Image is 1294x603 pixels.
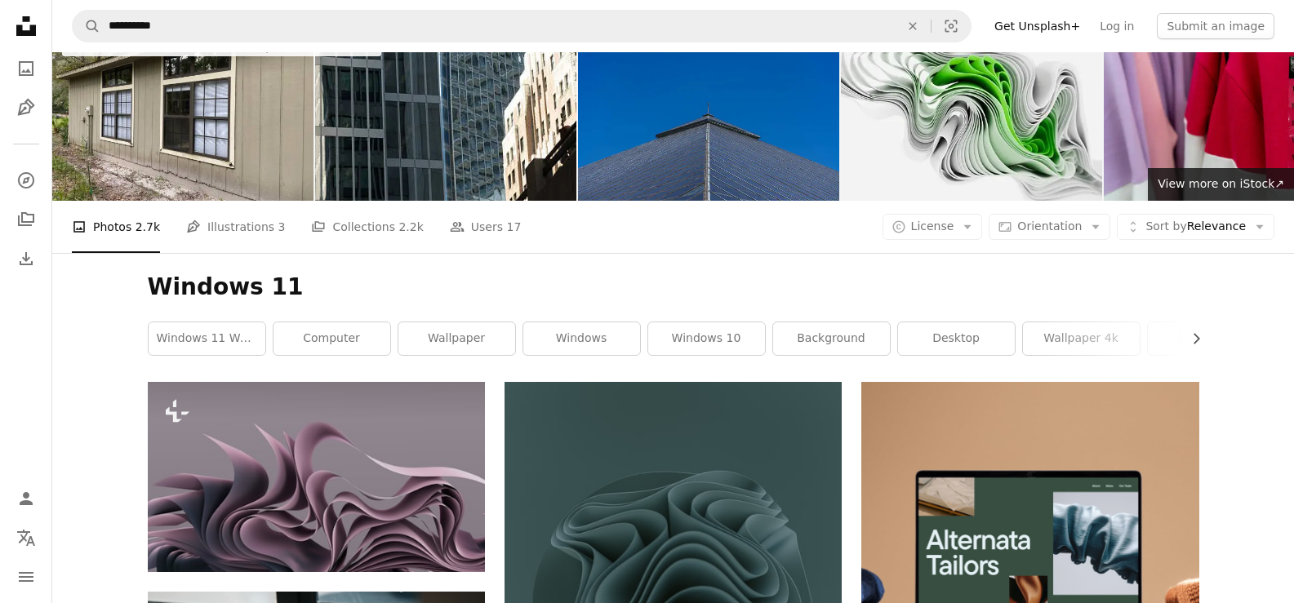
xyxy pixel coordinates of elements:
button: Search Unsplash [73,11,100,42]
a: wallpaper [398,322,515,355]
a: a computer generated image of an abstract design [505,486,842,501]
span: Relevance [1145,219,1246,235]
button: Language [10,521,42,554]
img: a computer generated image of an abstract design [148,382,485,571]
a: windows 10 [648,322,765,355]
span: 2.2k [398,218,423,236]
img: View down side of 1980's wood frame home, with inefficient windows, rotting T1-11 siding and ceda... [52,27,313,201]
a: Download History [10,242,42,275]
a: Collections [10,203,42,236]
a: Photos [10,52,42,85]
button: Submit an image [1157,13,1274,39]
a: desktop [898,322,1015,355]
span: View more on iStock ↗ [1158,177,1284,190]
a: electronic [1148,322,1265,355]
img: Symmetrical glass windows of a building [578,27,839,201]
span: 3 [278,218,286,236]
button: scroll list to the right [1181,322,1199,355]
button: License [883,214,983,240]
a: Log in / Sign up [10,482,42,515]
a: Collections 2.2k [311,201,423,253]
a: a computer generated image of an abstract design [148,469,485,484]
img: A green and white abstract image with a lot of white cloth stripes. Trendy modern image in Window... [841,27,1102,201]
button: Orientation [989,214,1110,240]
a: Home — Unsplash [10,10,42,46]
a: View more on iStock↗ [1148,168,1294,201]
a: Get Unsplash+ [985,13,1090,39]
span: License [911,219,954,233]
a: Users 17 [450,201,522,253]
a: background [773,322,890,355]
a: Illustrations 3 [186,201,285,253]
span: 17 [507,218,522,236]
span: Orientation [1017,219,1082,233]
button: Visual search [932,11,971,42]
a: computer [273,322,390,355]
form: Find visuals sitewide [72,10,972,42]
img: A close-up shot of modern glass skyscrapers, showcasing the architectural details and reflections... [315,27,576,201]
a: windows 11 wallpaper [149,322,265,355]
button: Sort byRelevance [1117,214,1274,240]
a: Explore [10,164,42,197]
a: Illustrations [10,91,42,124]
button: Clear [895,11,931,42]
button: Menu [10,561,42,593]
a: windows [523,322,640,355]
a: wallpaper 4k [1023,322,1140,355]
a: Log in [1090,13,1144,39]
span: Sort by [1145,219,1186,233]
h1: Windows 11 [148,273,1199,302]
